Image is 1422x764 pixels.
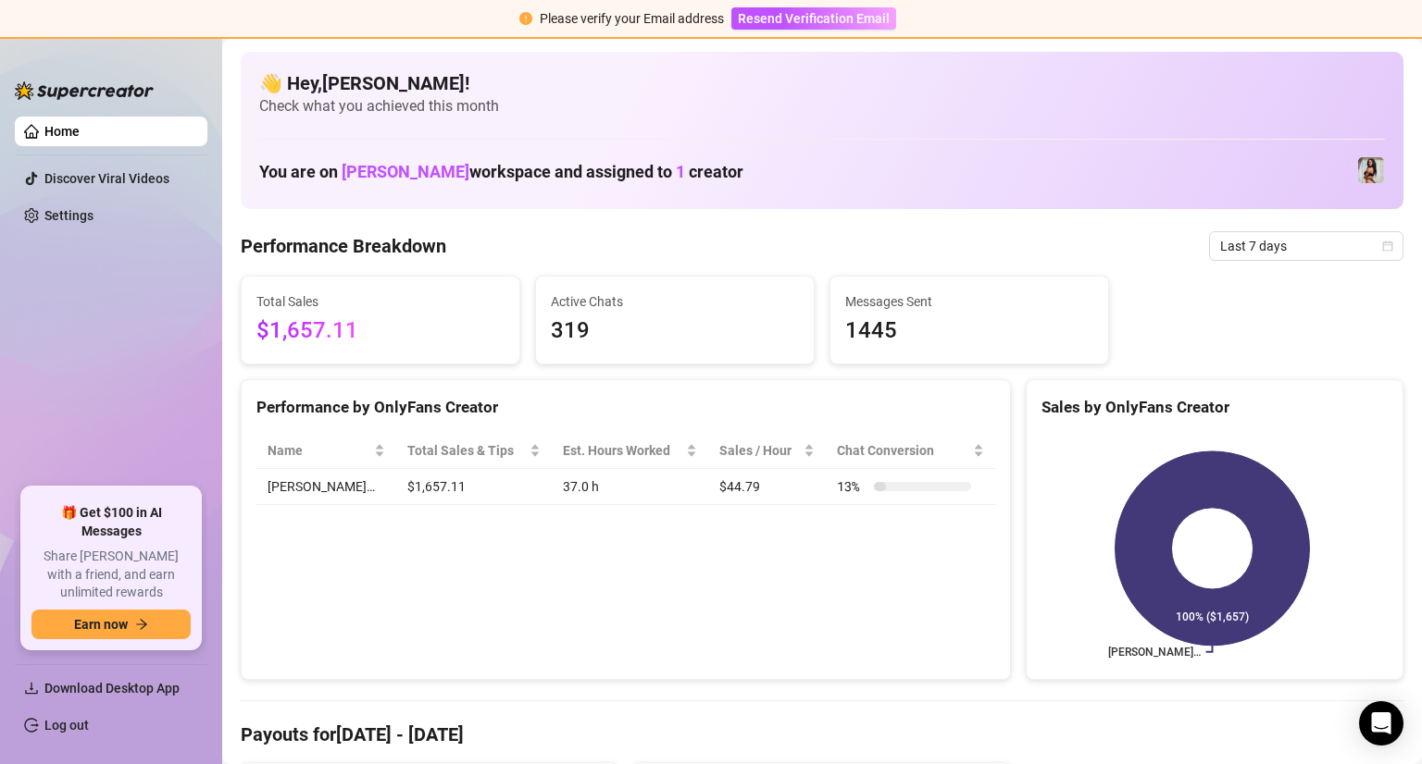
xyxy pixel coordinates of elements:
span: Share [PERSON_NAME] with a friend, and earn unlimited rewards [31,548,191,602]
h1: You are on workspace and assigned to creator [259,162,743,182]
td: [PERSON_NAME]… [256,469,396,505]
span: 🎁 Get $100 in AI Messages [31,504,191,540]
span: Download Desktop App [44,681,180,696]
span: 13 % [837,476,867,497]
th: Sales / Hour [708,433,827,469]
a: Home [44,124,80,139]
a: Discover Viral Videos [44,171,169,186]
span: Last 7 days [1220,232,1392,260]
button: Resend Verification Email [731,7,896,30]
h4: Payouts for [DATE] - [DATE] [241,721,1403,747]
text: [PERSON_NAME]… [1108,646,1201,659]
span: 1 [676,162,685,181]
h4: Performance Breakdown [241,233,446,259]
td: $1,657.11 [396,469,552,505]
td: 37.0 h [552,469,708,505]
span: $1,657.11 [256,314,505,349]
a: Log out [44,718,89,733]
span: Check what you achieved this month [259,96,1385,117]
span: Messages Sent [845,291,1093,312]
div: Performance by OnlyFans Creator [256,395,995,420]
td: $44.79 [708,469,827,505]
th: Name [256,433,396,469]
span: Earn now [74,617,128,632]
span: exclamation-circle [519,12,532,25]
div: Sales by OnlyFans Creator [1042,395,1388,420]
span: calendar [1382,240,1393,252]
span: download [24,681,39,696]
span: Active Chats [551,291,799,312]
a: Settings [44,208,94,223]
span: [PERSON_NAME] [342,162,469,181]
img: Kendra (@kendralust) [1358,157,1384,183]
div: Please verify your Email address [540,8,724,29]
span: Resend Verification Email [738,11,890,26]
div: Est. Hours Worked [563,440,682,461]
h4: 👋 Hey, [PERSON_NAME] ! [259,70,1385,96]
span: arrow-right [135,618,148,631]
span: 1445 [845,314,1093,349]
span: Total Sales [256,291,505,312]
span: 319 [551,314,799,349]
th: Chat Conversion [826,433,995,469]
button: Earn nowarrow-right [31,610,191,639]
img: logo-BBDzfeDw.svg [15,81,154,100]
span: Sales / Hour [719,440,801,461]
th: Total Sales & Tips [396,433,552,469]
span: Chat Conversion [837,440,969,461]
span: Name [268,440,370,461]
div: Open Intercom Messenger [1359,701,1403,746]
span: Total Sales & Tips [407,440,526,461]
